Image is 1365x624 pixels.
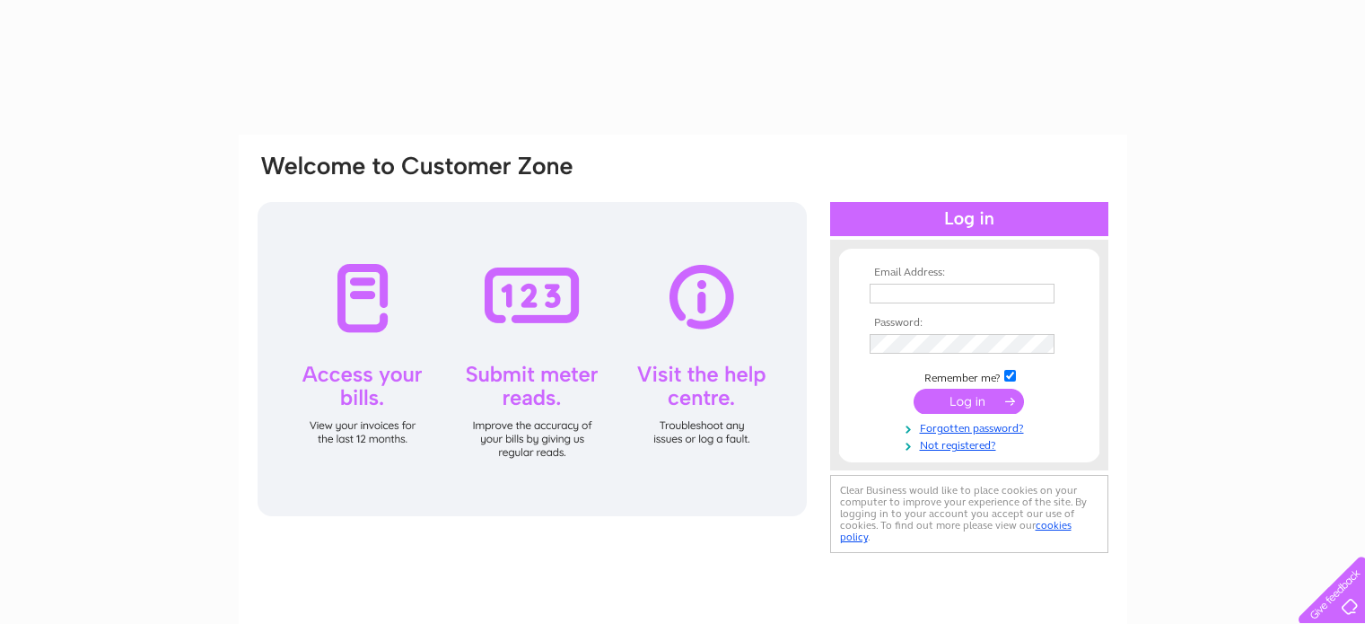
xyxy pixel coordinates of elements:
th: Password: [865,317,1073,330]
a: cookies policy [840,519,1072,543]
div: Clear Business would like to place cookies on your computer to improve your experience of the sit... [830,475,1108,553]
a: Not registered? [870,435,1073,453]
th: Email Address: [865,267,1073,279]
td: Remember me? [865,367,1073,385]
a: Forgotten password? [870,418,1073,435]
input: Submit [914,389,1024,414]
